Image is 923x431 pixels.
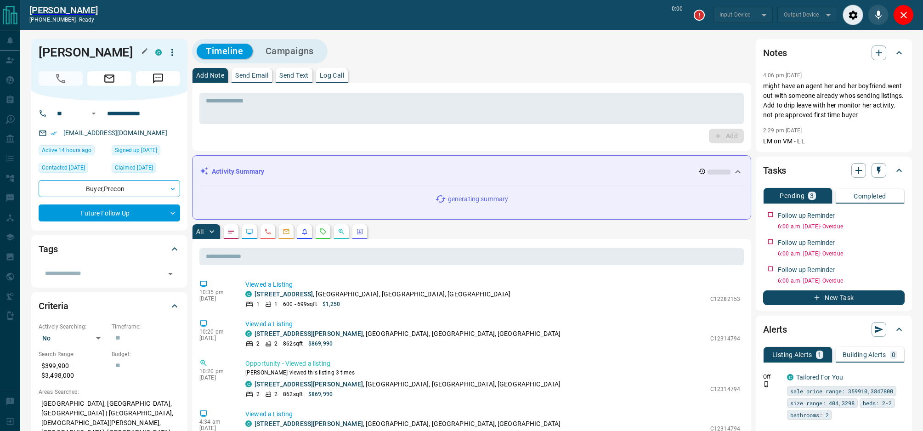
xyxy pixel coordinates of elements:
[256,390,260,398] p: 2
[245,409,740,419] p: Viewed a Listing
[39,388,180,396] p: Areas Searched:
[763,159,905,181] div: Tasks
[255,420,363,427] a: [STREET_ADDRESS][PERSON_NAME]
[227,228,235,235] svg: Notes
[256,300,260,308] p: 1
[39,180,180,197] div: Buyer , Precon
[79,17,95,23] span: ready
[301,228,308,235] svg: Listing Alerts
[39,204,180,221] div: Future Follow Up
[112,350,180,358] p: Budget:
[245,280,740,289] p: Viewed a Listing
[136,71,180,86] span: Message
[843,352,886,358] p: Building Alerts
[199,295,232,302] p: [DATE]
[245,319,740,329] p: Viewed a Listing
[308,340,333,348] p: $869,990
[256,44,323,59] button: Campaigns
[199,289,232,295] p: 10:35 pm
[763,318,905,340] div: Alerts
[279,72,309,79] p: Send Text
[763,45,787,60] h2: Notes
[196,228,204,235] p: All
[778,265,835,275] p: Follow up Reminder
[255,330,363,337] a: [STREET_ADDRESS][PERSON_NAME]
[319,228,327,235] svg: Requests
[778,277,905,285] p: 6:00 a.m. [DATE] - Overdue
[29,16,98,24] p: [PHONE_NUMBER] -
[320,72,344,79] p: Log Call
[810,193,814,199] p: 3
[115,146,157,155] span: Signed up [DATE]
[256,340,260,348] p: 2
[255,290,313,298] a: [STREET_ADDRESS]
[112,163,180,176] div: Fri Feb 02 2024
[39,145,107,158] div: Sun Aug 17 2025
[63,129,167,136] a: [EMAIL_ADDRESS][DOMAIN_NAME]
[246,228,253,235] svg: Lead Browsing Activity
[893,5,914,25] div: Close
[199,374,232,381] p: [DATE]
[778,222,905,231] p: 6:00 a.m. [DATE] - Overdue
[778,250,905,258] p: 6:00 a.m. [DATE] - Overdue
[892,352,895,358] p: 0
[672,5,683,25] p: 0:00
[255,329,561,339] p: , [GEOGRAPHIC_DATA], [GEOGRAPHIC_DATA], [GEOGRAPHIC_DATA]
[763,127,802,134] p: 2:29 pm [DATE]
[199,329,232,335] p: 10:20 pm
[212,167,264,176] p: Activity Summary
[88,108,99,119] button: Open
[199,419,232,425] p: 4:34 am
[448,194,508,204] p: generating summary
[283,300,317,308] p: 600 - 699 sqft
[255,289,511,299] p: , [GEOGRAPHIC_DATA], [GEOGRAPHIC_DATA], [GEOGRAPHIC_DATA]
[863,398,892,408] span: beds: 2-2
[763,81,905,120] p: might have an agent her and her boyfriend went out with someone already whos sending listings. Ad...
[39,242,57,256] h2: Tags
[39,350,107,358] p: Search Range:
[245,359,740,369] p: Opportunity - Viewed a listing
[112,145,180,158] div: Fri Feb 02 2024
[39,295,180,317] div: Criteria
[790,398,855,408] span: size range: 404,3298
[780,193,804,199] p: Pending
[787,374,793,380] div: condos.ca
[164,267,177,280] button: Open
[235,72,268,79] p: Send Email
[115,163,153,172] span: Claimed [DATE]
[51,130,57,136] svg: Email Verified
[274,340,277,348] p: 2
[854,193,886,199] p: Completed
[39,323,107,331] p: Actively Searching:
[199,368,232,374] p: 10:20 pm
[39,331,107,346] div: No
[763,381,770,387] svg: Push Notification Only
[42,146,91,155] span: Active 14 hours ago
[245,330,252,337] div: condos.ca
[772,352,812,358] p: Listing Alerts
[338,228,345,235] svg: Opportunities
[264,228,272,235] svg: Calls
[155,49,162,56] div: condos.ca
[245,381,252,387] div: condos.ca
[245,420,252,427] div: condos.ca
[274,390,277,398] p: 2
[763,290,905,305] button: New Task
[39,45,142,60] h1: [PERSON_NAME]
[196,72,224,79] p: Add Note
[763,42,905,64] div: Notes
[283,228,290,235] svg: Emails
[29,5,98,16] a: [PERSON_NAME]
[763,322,787,337] h2: Alerts
[763,136,905,146] p: LM on VM - LL
[308,390,333,398] p: $869,990
[39,299,68,313] h2: Criteria
[87,71,131,86] span: Email
[199,335,232,341] p: [DATE]
[790,410,829,420] span: bathrooms: 2
[39,238,180,260] div: Tags
[255,380,561,389] p: , [GEOGRAPHIC_DATA], [GEOGRAPHIC_DATA], [GEOGRAPHIC_DATA]
[39,358,107,383] p: $399,900 - $3,498,000
[778,238,835,248] p: Follow up Reminder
